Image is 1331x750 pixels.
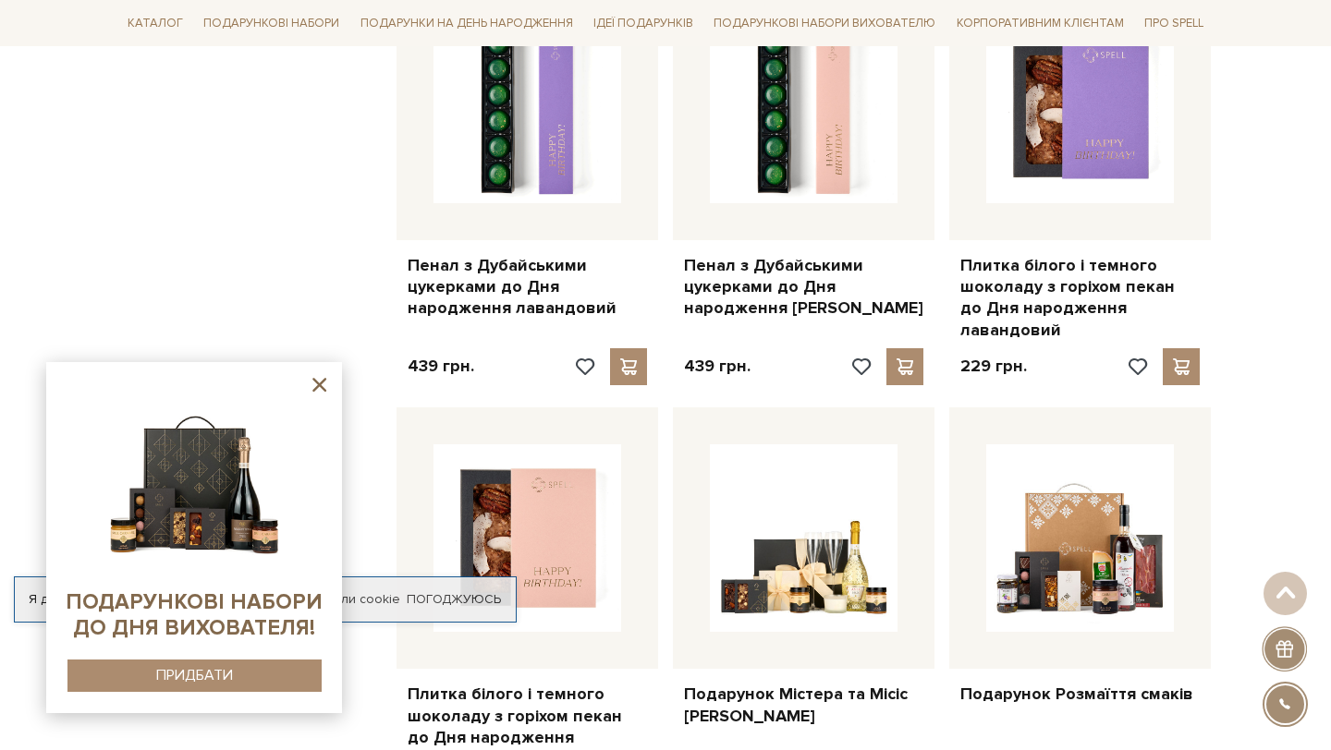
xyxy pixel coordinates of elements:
[684,683,923,727] a: Подарунок Містера та Місіс [PERSON_NAME]
[960,356,1027,377] p: 229 грн.
[407,591,501,608] a: Погоджуюсь
[408,356,474,377] p: 439 грн.
[960,683,1200,705] a: Подарунок Розмаїття смаків
[196,9,347,38] a: Подарункові набори
[949,7,1131,39] a: Корпоративним клієнтам
[15,591,516,608] div: Я дозволяю [DOMAIN_NAME] використовувати
[316,591,400,607] a: файли cookie
[684,356,751,377] p: 439 грн.
[408,255,647,320] a: Пенал з Дубайськими цукерками до Дня народження лавандовий
[120,9,190,38] a: Каталог
[684,255,923,320] a: Пенал з Дубайськими цукерками до Дня народження [PERSON_NAME]
[353,9,580,38] a: Подарунки на День народження
[706,7,943,39] a: Подарункові набори вихователю
[960,255,1200,342] a: Плитка білого і темного шоколаду з горіхом пекан до Дня народження лавандовий
[586,9,701,38] a: Ідеї подарунків
[1137,9,1211,38] a: Про Spell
